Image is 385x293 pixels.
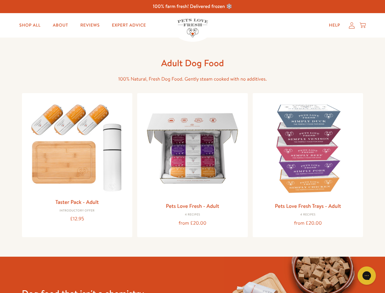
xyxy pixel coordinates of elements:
img: Pets Love Fresh [177,19,208,37]
div: 4 Recipes [142,213,243,217]
h1: Adult Dog Food [95,57,290,69]
div: £12.95 [27,215,128,223]
a: Pets Love Fresh - Adult [166,202,219,210]
a: Expert Advice [107,19,151,31]
a: Reviews [75,19,104,31]
img: Pets Love Fresh Trays - Adult [258,98,358,199]
img: Pets Love Fresh - Adult [142,98,243,199]
span: 100% Natural, Fresh Dog Food. Gently steam cooked with no additives. [118,76,267,82]
div: from £20.00 [258,219,358,227]
div: Introductory Offer [27,209,128,213]
iframe: Gorgias live chat messenger [355,264,379,287]
img: Taster Pack - Adult [27,98,128,195]
a: About [48,19,73,31]
div: from £20.00 [142,219,243,227]
a: Help [324,19,345,31]
div: 4 Recipes [258,213,358,217]
a: Taster Pack - Adult [55,198,99,206]
a: Shop All [14,19,45,31]
a: Pets Love Fresh Trays - Adult [275,202,341,210]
